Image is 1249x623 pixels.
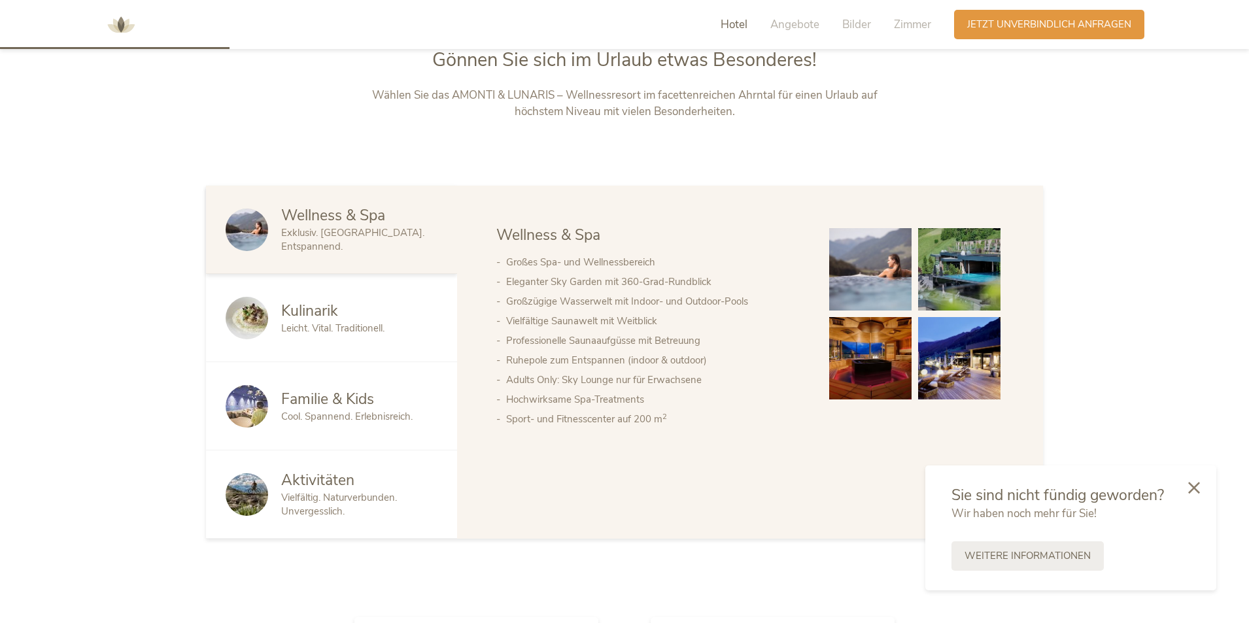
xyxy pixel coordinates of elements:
li: Professionelle Saunaaufgüsse mit Betreuung [506,331,803,350]
span: Cool. Spannend. Erlebnisreich. [281,410,413,423]
a: AMONTI & LUNARIS Wellnessresort [101,20,141,29]
p: Wählen Sie das AMONTI & LUNARIS – Wellnessresort im facettenreichen Ahrntal für einen Urlaub auf ... [352,87,898,120]
span: Aktivitäten [281,470,354,490]
span: Zimmer [894,17,931,32]
li: Adults Only: Sky Lounge nur für Erwachsene [506,370,803,390]
span: Wellness & Spa [496,225,600,245]
span: Sie sind nicht fündig geworden? [951,485,1164,505]
li: Ruhepole zum Entspannen (indoor & outdoor) [506,350,803,370]
span: Kulinarik [281,301,338,321]
img: AMONTI & LUNARIS Wellnessresort [101,5,141,44]
span: Leicht. Vital. Traditionell. [281,322,385,335]
li: Vielfältige Saunawelt mit Weitblick [506,311,803,331]
span: Wellness & Spa [281,205,385,226]
span: Exklusiv. [GEOGRAPHIC_DATA]. Entspannend. [281,226,424,253]
span: Angebote [770,17,819,32]
span: Weitere Informationen [965,549,1091,563]
a: Weitere Informationen [951,541,1104,571]
li: Großes Spa- und Wellnessbereich [506,252,803,272]
span: Jetzt unverbindlich anfragen [967,18,1131,31]
span: Familie & Kids [281,389,374,409]
span: Hotel [721,17,747,32]
span: Vielfältig. Naturverbunden. Unvergesslich. [281,491,397,518]
span: Gönnen Sie sich im Urlaub etwas Besonderes! [432,47,817,73]
sup: 2 [662,412,667,422]
span: Wir haben noch mehr für Sie! [951,506,1097,521]
li: Eleganter Sky Garden mit 360-Grad-Rundblick [506,272,803,292]
span: Bilder [842,17,871,32]
li: Großzügige Wasserwelt mit Indoor- und Outdoor-Pools [506,292,803,311]
li: Hochwirksame Spa-Treatments [506,390,803,409]
li: Sport- und Fitnesscenter auf 200 m [506,409,803,429]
